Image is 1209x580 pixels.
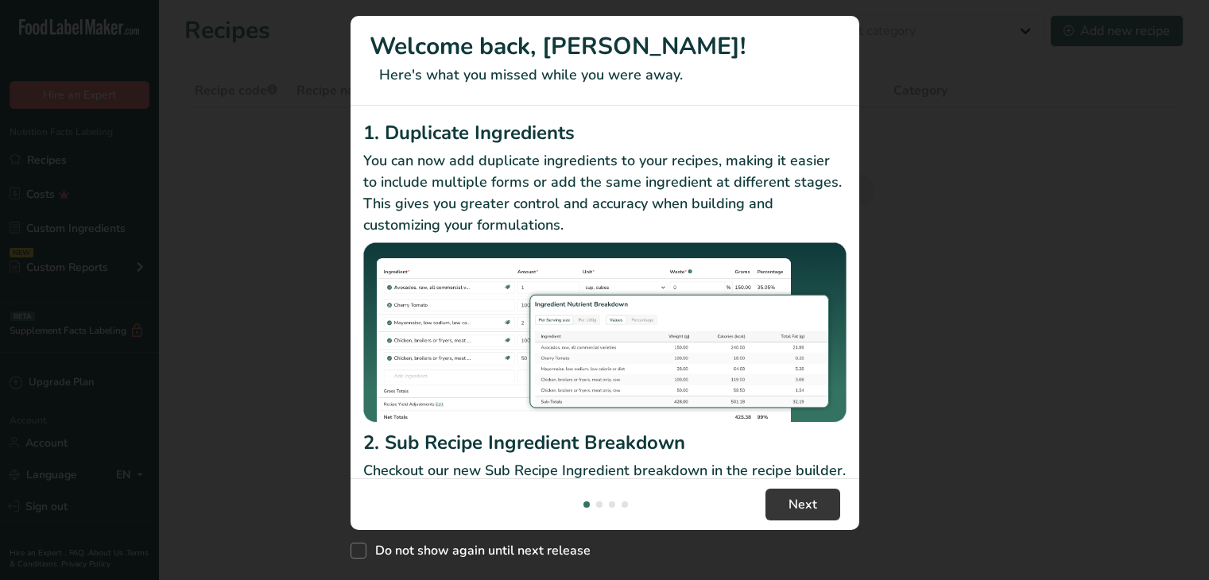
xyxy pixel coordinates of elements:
[370,64,840,86] p: Here's what you missed while you were away.
[789,495,817,514] span: Next
[363,460,847,524] p: Checkout our new Sub Recipe Ingredient breakdown in the recipe builder. You can now see your Reci...
[363,118,847,147] h2: 1. Duplicate Ingredients
[370,29,840,64] h1: Welcome back, [PERSON_NAME]!
[765,489,840,520] button: Next
[363,150,847,236] p: You can now add duplicate ingredients to your recipes, making it easier to include multiple forms...
[363,242,847,423] img: Duplicate Ingredients
[366,543,591,559] span: Do not show again until next release
[363,428,847,457] h2: 2. Sub Recipe Ingredient Breakdown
